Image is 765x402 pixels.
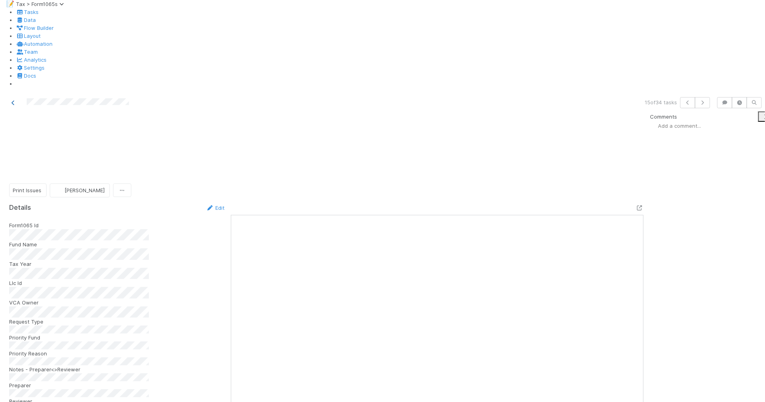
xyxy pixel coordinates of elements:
[9,240,224,248] div: Fund Name
[9,349,224,357] div: Priority Reason
[16,64,45,71] a: Settings
[650,122,658,130] img: avatar_45ea4894-10ca-450f-982d-dabe3bd75b0b.png
[16,41,53,47] a: Automation
[9,334,224,342] div: Priority Fund
[9,318,224,326] div: Request Type
[9,204,31,212] h5: Details
[16,72,36,79] a: Docs
[16,9,39,15] a: Tasks
[9,381,224,389] div: Preparer
[64,187,105,193] span: [PERSON_NAME]
[16,49,38,55] a: Team
[13,187,41,193] span: Print Issues
[16,1,67,7] span: Tax > Form1065s
[9,279,224,287] div: Llc Id
[645,98,677,106] span: 15 of 34 tasks
[16,33,41,39] a: Layout
[9,260,224,268] div: Tax Year
[6,0,14,7] span: 📝
[206,205,224,211] a: Edit
[9,221,224,229] div: Form1065 Id
[9,183,47,197] button: Print Issues
[16,57,47,63] a: Analytics
[658,123,701,129] span: Add a comment...
[9,365,224,373] div: Notes - Preparer<>Reviewer
[9,299,224,306] div: VCA Owner
[16,17,36,23] a: Data
[16,25,54,31] a: Flow Builder
[57,187,64,195] img: avatar_66854b90-094e-431f-b713-6ac88429a2b8.png
[650,113,677,121] span: Comments
[50,183,110,197] button: [PERSON_NAME]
